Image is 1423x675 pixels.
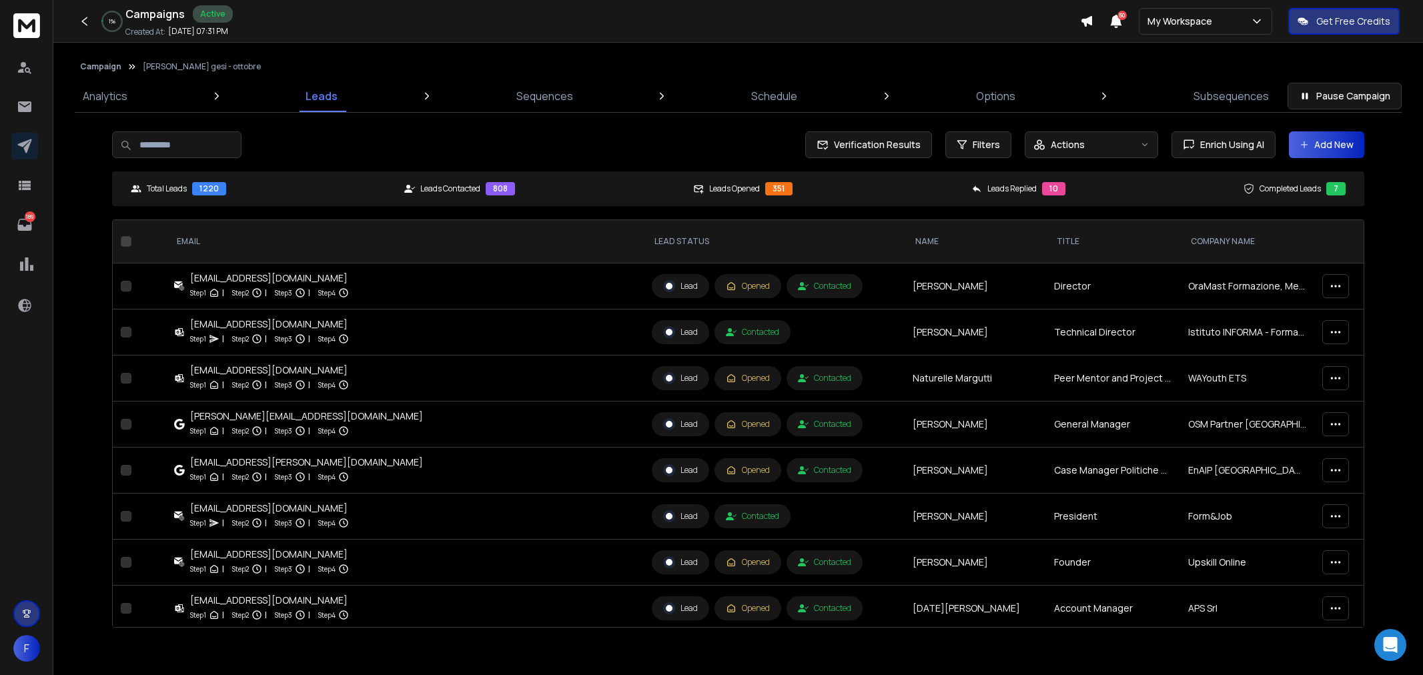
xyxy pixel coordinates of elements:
[798,419,851,430] div: Contacted
[308,332,310,346] p: |
[147,183,187,194] p: Total Leads
[232,470,249,484] p: Step 2
[318,378,336,392] p: Step 4
[987,183,1037,194] p: Leads Replied
[308,516,310,530] p: |
[190,502,349,515] div: [EMAIL_ADDRESS][DOMAIN_NAME]
[232,516,249,530] p: Step 2
[1180,540,1314,586] td: Upskill Online
[222,470,224,484] p: |
[232,332,249,346] p: Step 2
[726,603,770,614] div: Opened
[905,402,1047,448] td: [PERSON_NAME]
[265,516,267,530] p: |
[1326,182,1346,195] div: 7
[1195,138,1264,151] span: Enrich Using AI
[222,286,224,299] p: |
[166,220,644,263] th: EMAIL
[308,378,310,392] p: |
[318,562,336,576] p: Step 4
[1288,8,1400,35] button: Get Free Credits
[726,419,770,430] div: Opened
[275,332,292,346] p: Step 3
[190,317,349,331] div: [EMAIL_ADDRESS][DOMAIN_NAME]
[222,562,224,576] p: |
[743,80,805,112] a: Schedule
[663,464,698,476] div: Lead
[232,562,249,576] p: Step 2
[222,424,224,438] p: |
[1180,356,1314,402] td: WAYouth ETS
[1046,220,1180,263] th: title
[232,424,249,438] p: Step 2
[486,182,515,195] div: 808
[798,373,851,384] div: Contacted
[25,211,35,222] p: 189
[193,5,233,23] div: Active
[663,372,698,384] div: Lead
[265,332,267,346] p: |
[190,456,423,469] div: [EMAIL_ADDRESS][PERSON_NAME][DOMAIN_NAME]
[275,286,292,299] p: Step 3
[973,138,1000,151] span: Filters
[905,540,1047,586] td: [PERSON_NAME]
[765,182,793,195] div: 351
[1374,629,1406,661] div: Open Intercom Messenger
[308,424,310,438] p: |
[976,88,1015,104] p: Options
[726,557,770,568] div: Opened
[905,356,1047,402] td: Naturelle Margutti
[1046,309,1180,356] td: Technical Director
[663,326,698,338] div: Lead
[265,286,267,299] p: |
[125,6,185,22] h1: Campaigns
[190,608,206,622] p: Step 1
[1117,11,1127,20] span: 50
[1180,586,1314,632] td: APS Srl
[190,424,206,438] p: Step 1
[265,608,267,622] p: |
[1180,263,1314,309] td: OraMast Formazione, Medicina del Lavoro, Consulenza, Controlli Operativi
[644,220,905,263] th: LEAD STATUS
[125,27,165,37] p: Created At:
[1260,183,1321,194] p: Completed Leads
[298,80,346,112] a: Leads
[275,608,292,622] p: Step 3
[222,332,224,346] p: |
[1180,494,1314,540] td: Form&Job
[13,635,40,662] button: F
[726,373,770,384] div: Opened
[80,61,121,72] button: Campaign
[663,602,698,614] div: Lead
[798,465,851,476] div: Contacted
[222,516,224,530] p: |
[1046,263,1180,309] td: Director
[805,131,932,158] button: Verification Results
[798,281,851,291] div: Contacted
[945,131,1011,158] button: Filters
[1289,131,1364,158] button: Add New
[109,17,115,25] p: 1 %
[663,510,698,522] div: Lead
[190,332,206,346] p: Step 1
[1180,448,1314,494] td: EnAIP [GEOGRAPHIC_DATA]
[905,309,1047,356] td: [PERSON_NAME]
[798,603,851,614] div: Contacted
[308,470,310,484] p: |
[308,562,310,576] p: |
[168,26,228,37] p: [DATE] 07:31 PM
[265,378,267,392] p: |
[905,494,1047,540] td: [PERSON_NAME]
[232,608,249,622] p: Step 2
[905,220,1047,263] th: NAME
[663,556,698,568] div: Lead
[190,548,349,561] div: [EMAIL_ADDRESS][DOMAIN_NAME]
[275,378,292,392] p: Step 3
[318,286,336,299] p: Step 4
[1180,402,1314,448] td: OSM Partner [GEOGRAPHIC_DATA]
[222,378,224,392] p: |
[190,470,206,484] p: Step 1
[11,211,38,238] a: 189
[1288,83,1402,109] button: Pause Campaign
[1147,15,1218,28] p: My Workspace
